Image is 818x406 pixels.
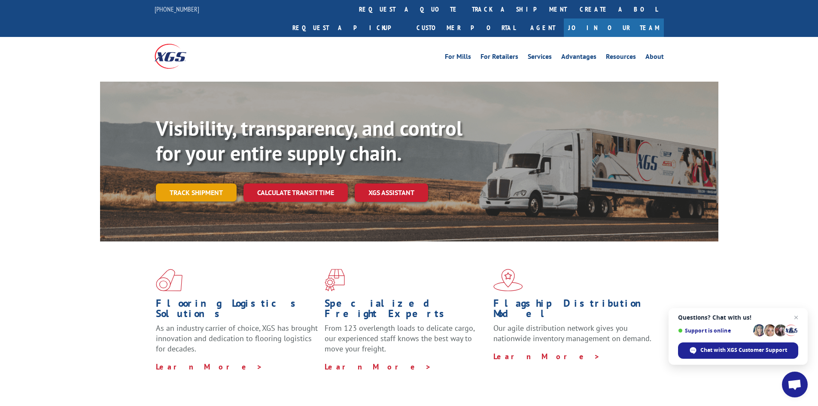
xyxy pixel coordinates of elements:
h1: Flagship Distribution Model [493,298,656,323]
a: For Mills [445,53,471,63]
img: xgs-icon-flagship-distribution-model-red [493,269,523,291]
a: [PHONE_NUMBER] [155,5,199,13]
a: Agent [522,18,564,37]
a: Services [528,53,552,63]
h1: Flooring Logistics Solutions [156,298,318,323]
a: For Retailers [480,53,518,63]
span: As an industry carrier of choice, XGS has brought innovation and dedication to flooring logistics... [156,323,318,354]
a: Calculate transit time [243,183,348,202]
span: Chat with XGS Customer Support [700,346,787,354]
img: xgs-icon-focused-on-flooring-red [325,269,345,291]
a: Learn More > [325,362,432,372]
a: Customer Portal [410,18,522,37]
span: Support is online [678,327,750,334]
a: Learn More > [493,351,600,361]
span: Close chat [791,312,801,323]
a: About [645,53,664,63]
a: Track shipment [156,183,237,201]
a: Advantages [561,53,596,63]
a: Join Our Team [564,18,664,37]
b: Visibility, transparency, and control for your entire supply chain. [156,115,462,166]
p: From 123 overlength loads to delicate cargo, our experienced staff knows the best way to move you... [325,323,487,361]
h1: Specialized Freight Experts [325,298,487,323]
span: Our agile distribution network gives you nationwide inventory management on demand. [493,323,651,343]
a: Request a pickup [286,18,410,37]
a: Resources [606,53,636,63]
a: Learn More > [156,362,263,372]
span: Questions? Chat with us! [678,314,798,321]
div: Open chat [782,372,808,397]
div: Chat with XGS Customer Support [678,342,798,359]
a: XGS ASSISTANT [355,183,428,202]
img: xgs-icon-total-supply-chain-intelligence-red [156,269,182,291]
